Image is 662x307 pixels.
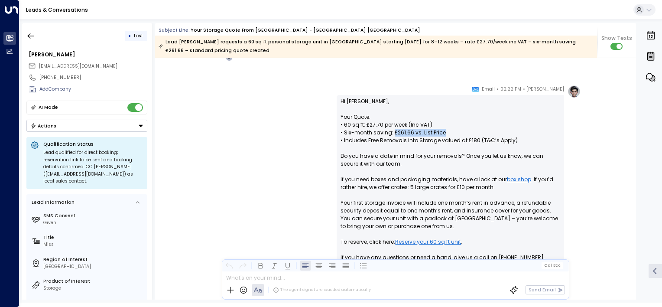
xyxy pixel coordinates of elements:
div: • [128,30,131,42]
a: Leads & Conversations [26,6,88,13]
span: Lost [134,33,143,39]
span: 02:22 PM [500,85,521,94]
p: Hi [PERSON_NAME], Your Quote: • 60 sq ft: £27.70 per week (Inc VAT) • Six-month saving: £261.66 v... [341,98,560,285]
div: AddCompany [39,86,147,93]
img: profile-logo.png [568,85,581,98]
button: Undo [224,260,234,271]
span: jadeduncan81@gmail.com [39,63,117,70]
div: Storage [43,285,145,292]
div: Your storage quote from [GEOGRAPHIC_DATA] - [GEOGRAPHIC_DATA] [GEOGRAPHIC_DATA] [191,27,420,34]
label: Region of Interest [43,256,145,263]
div: Miss [43,241,145,248]
a: Reserve your 60 sq ft unit [395,238,461,246]
div: [GEOGRAPHIC_DATA] [43,263,145,270]
span: • [523,85,525,94]
a: box shop [507,176,531,183]
div: Lead qualified for direct booking; reservation link to be sent and booking details confirmed. CC ... [43,149,143,185]
span: Subject Line: [159,27,190,33]
label: Title [43,234,145,241]
span: • [497,85,499,94]
button: Redo [237,260,248,271]
p: Qualification Status [43,141,143,147]
span: [EMAIL_ADDRESS][DOMAIN_NAME] [39,63,117,69]
div: Lead [PERSON_NAME] requests a 60 sq ft personal storage unit in [GEOGRAPHIC_DATA] starting [DATE]... [159,38,593,55]
div: Button group with a nested menu [26,120,147,132]
button: Cc|Bcc [542,262,563,268]
div: [PERSON_NAME] [29,51,147,59]
div: The agent signature is added automatically [273,287,371,293]
div: Actions [30,123,57,129]
label: Product of Interest [43,278,145,285]
span: | [551,263,552,268]
span: Cc Bcc [544,263,561,268]
button: Actions [26,120,147,132]
div: [PHONE_NUMBER] [39,74,147,81]
span: [PERSON_NAME] [526,85,564,94]
div: AI Mode [39,103,58,112]
span: Email [482,85,495,94]
div: Lead Information [29,199,75,206]
label: SMS Consent [43,212,145,219]
span: Show Texts [601,34,632,42]
div: Given [43,219,145,226]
